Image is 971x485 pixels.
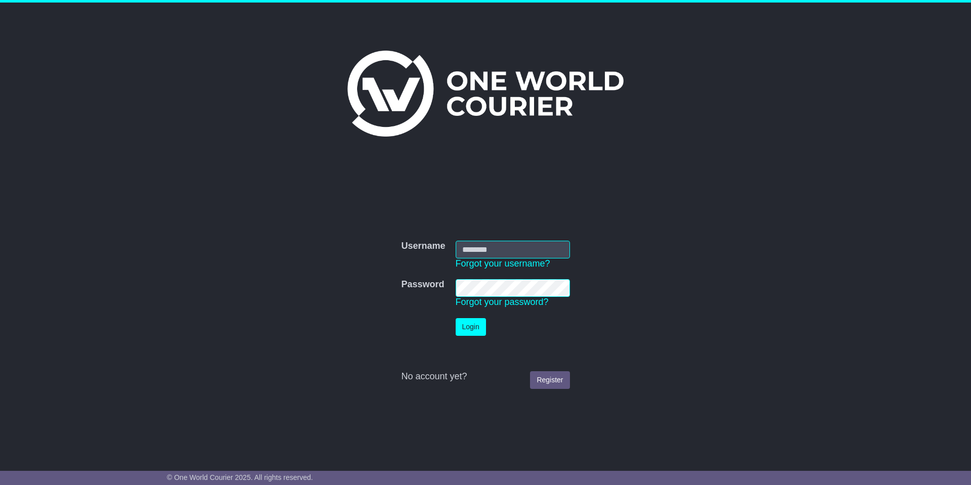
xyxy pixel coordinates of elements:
div: No account yet? [401,371,569,382]
a: Forgot your password? [456,297,549,307]
label: Username [401,241,445,252]
a: Forgot your username? [456,258,550,269]
a: Register [530,371,569,389]
label: Password [401,279,444,290]
span: © One World Courier 2025. All rights reserved. [167,473,313,481]
button: Login [456,318,486,336]
img: One World [347,51,624,137]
